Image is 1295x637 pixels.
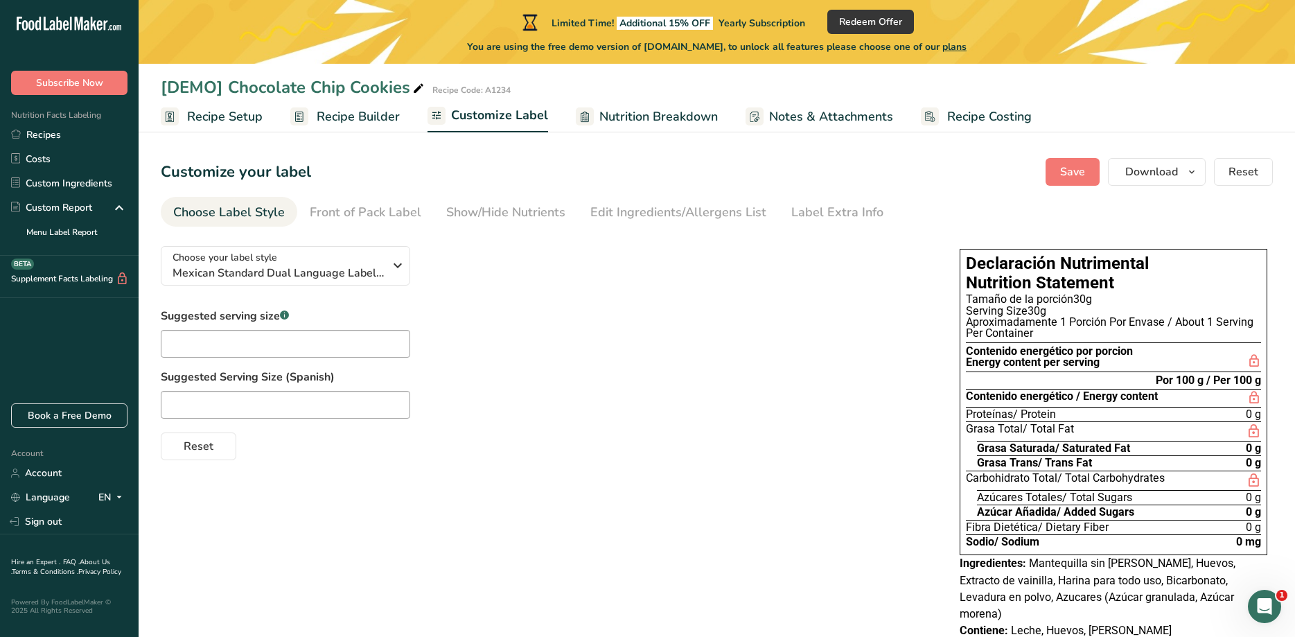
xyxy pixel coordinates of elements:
span: Azúcar Añadida [977,507,1134,518]
div: Limited Time! [520,14,805,30]
span: Nutrition Breakdown [599,107,718,126]
a: Privacy Policy [78,567,121,577]
div: Choose Label Style [173,203,285,222]
h1: Customize your label [161,161,311,184]
span: plans [942,40,967,53]
div: Edit Ingredients/Allergens List [590,203,766,222]
span: / Trans Fat [1038,456,1092,469]
a: Recipe Setup [161,101,263,132]
span: Redeem Offer [839,15,902,29]
a: FAQ . [63,557,80,567]
span: / Sodium [994,535,1039,548]
button: Reset [161,433,236,460]
span: Grasa Saturada [977,443,1130,454]
a: About Us . [11,557,110,577]
label: Suggested Serving Size (Spanish) [161,369,932,385]
span: 1 [1276,590,1287,601]
span: Recipe Costing [947,107,1032,126]
h1: Declaración Nutrimental [966,255,1261,272]
button: Redeem Offer [827,10,914,34]
span: Tamaño de la porción [966,293,1073,306]
span: 0 g [1246,457,1261,469]
div: Front of Pack Label [310,203,421,222]
div: Contenido energético por porcion [966,346,1133,357]
div: Recipe Code: A1234 [432,84,511,96]
button: Choose your label style Mexican Standard Dual Language Label (Spanish/English) [161,246,410,286]
div: EN [98,489,127,506]
span: Yearly Subscription [719,17,805,30]
button: Save [1046,158,1100,186]
span: Serving Size [966,304,1028,317]
h1: Nutrition Statement [966,274,1261,291]
a: Book a Free Demo [11,403,127,428]
span: Reset [1228,164,1258,180]
a: Nutrition Breakdown [576,101,718,132]
span: / Protein [1013,408,1056,421]
div: BETA [11,259,34,270]
iframe: Intercom live chat [1248,590,1281,623]
span: / Dietary Fiber [1038,521,1109,534]
span: Contenido energético / Energy content [966,391,1158,405]
span: Customize Label [451,106,548,125]
span: Fibra Dietética [966,522,1109,533]
button: Subscribe Now [11,71,127,95]
a: Recipe Builder [290,101,400,132]
a: Recipe Costing [921,101,1032,132]
span: / Saturated Fat [1055,442,1130,455]
div: Aproximadamente 1 Porción Por Envase / About 1 Serving Per Container [966,317,1261,340]
span: 0 g [1246,522,1261,533]
div: 30g [966,306,1261,317]
span: Grasa Trans [977,457,1092,469]
span: Proteínas [966,409,1056,420]
div: 30g [966,294,1261,305]
span: Recipe Setup [187,107,263,126]
div: Label Extra Info [791,203,883,222]
span: Contiene: [960,624,1008,637]
span: Mexican Standard Dual Language Label (Spanish/English) [173,265,384,281]
span: / Total Fat [1023,422,1074,435]
a: Hire an Expert . [11,557,60,567]
span: Leche, Huevos, [PERSON_NAME] [1011,624,1172,637]
label: Suggested serving size [161,308,410,324]
span: Recipe Builder [317,107,400,126]
div: Por 100 g / Per 100 g [1156,375,1261,386]
span: Additional 15% OFF [617,17,713,30]
div: [DEMO] Chocolate Chip Cookies [161,75,427,100]
a: Notes & Attachments [746,101,893,132]
span: 0 g [1246,507,1261,518]
span: 0 g [1246,492,1261,503]
div: Custom Report [11,200,92,215]
a: Terms & Conditions . [12,567,78,577]
span: / Added Sugars [1057,505,1134,518]
div: Powered By FoodLabelMaker © 2025 All Rights Reserved [11,598,127,615]
span: Grasa Total [966,424,1074,439]
div: Show/Hide Nutrients [446,203,565,222]
span: You are using the free demo version of [DOMAIN_NAME], to unlock all features please choose one of... [467,40,967,54]
span: Sodio [966,536,1039,548]
a: Customize Label [428,100,548,133]
span: Mantequilla sin [PERSON_NAME], Huevos, Extracto de vainilla, Harina para todo uso, Bicarbonato, L... [960,557,1235,620]
span: Ingredientes: [960,557,1026,570]
span: / Total Carbohydrates [1057,471,1165,485]
span: Download [1125,164,1178,180]
span: Reset [184,438,213,455]
button: Download [1108,158,1206,186]
span: Subscribe Now [36,76,103,90]
span: Azúcares Totales [977,492,1132,503]
div: Energy content per serving [966,357,1133,368]
span: Carbohidrato Total [966,473,1165,489]
span: Save [1060,164,1085,180]
span: Notes & Attachments [769,107,893,126]
span: Choose your label style [173,250,277,265]
span: 0 g [1246,409,1261,420]
span: / Total Sugars [1062,491,1132,504]
span: 0 g [1246,443,1261,454]
a: Language [11,485,70,509]
span: 0 mg [1236,536,1261,548]
button: Reset [1214,158,1273,186]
